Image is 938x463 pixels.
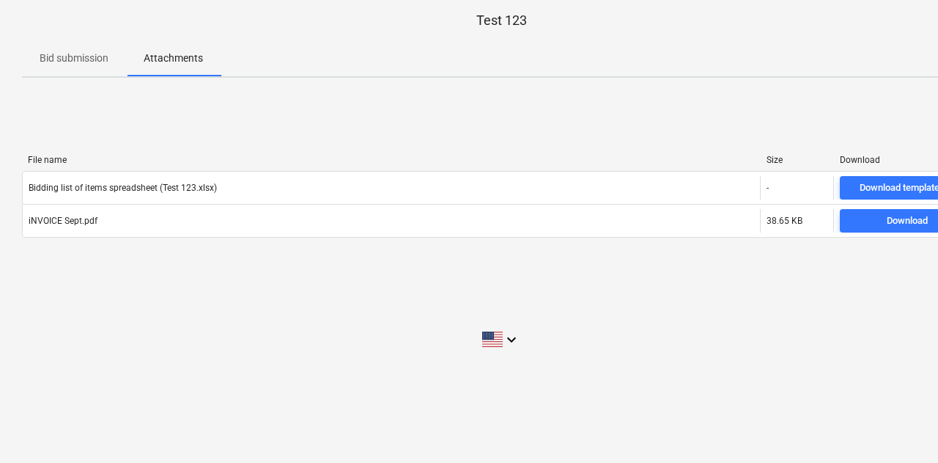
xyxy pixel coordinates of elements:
div: Bidding list of items spreadsheet (Test 123.xlsx) [29,183,217,193]
div: - [767,183,769,193]
div: Download [887,213,928,230]
div: iNVOICE Sept.pdf [29,216,97,226]
p: Bid submission [40,51,108,66]
div: 38.65 KB [767,216,802,226]
i: keyboard_arrow_down [503,331,520,349]
div: Size [767,155,828,165]
div: File name [28,155,755,165]
p: Attachments [144,51,203,66]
